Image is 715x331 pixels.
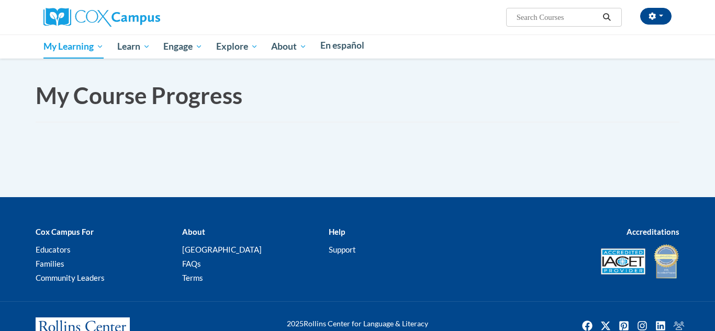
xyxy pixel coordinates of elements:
[182,273,203,282] a: Terms
[640,8,672,25] button: Account Settings
[43,8,160,27] img: Cox Campus
[265,35,314,59] a: About
[329,245,356,254] a: Support
[320,40,364,51] span: En español
[110,35,157,59] a: Learn
[28,35,687,59] div: Main menu
[287,319,304,328] span: 2025
[117,40,150,53] span: Learn
[36,82,242,109] span: My Course Progress
[627,227,679,236] b: Accreditations
[599,11,615,24] button: Search
[516,11,599,24] input: Search Courses
[157,35,209,59] a: Engage
[43,12,160,21] a: Cox Campus
[209,35,265,59] a: Explore
[182,245,262,254] a: [GEOGRAPHIC_DATA]
[36,273,105,282] a: Community Leaders
[329,227,345,236] b: Help
[182,259,201,268] a: FAQs
[36,259,64,268] a: Families
[182,227,205,236] b: About
[36,227,94,236] b: Cox Campus For
[601,248,645,275] img: Accredited IACET® Provider
[36,245,71,254] a: Educators
[602,14,612,21] i: 
[271,40,307,53] span: About
[216,40,258,53] span: Explore
[314,35,371,56] a: En español
[163,40,203,53] span: Engage
[37,35,110,59] a: My Learning
[43,40,104,53] span: My Learning
[653,243,679,280] img: IDA® Accredited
